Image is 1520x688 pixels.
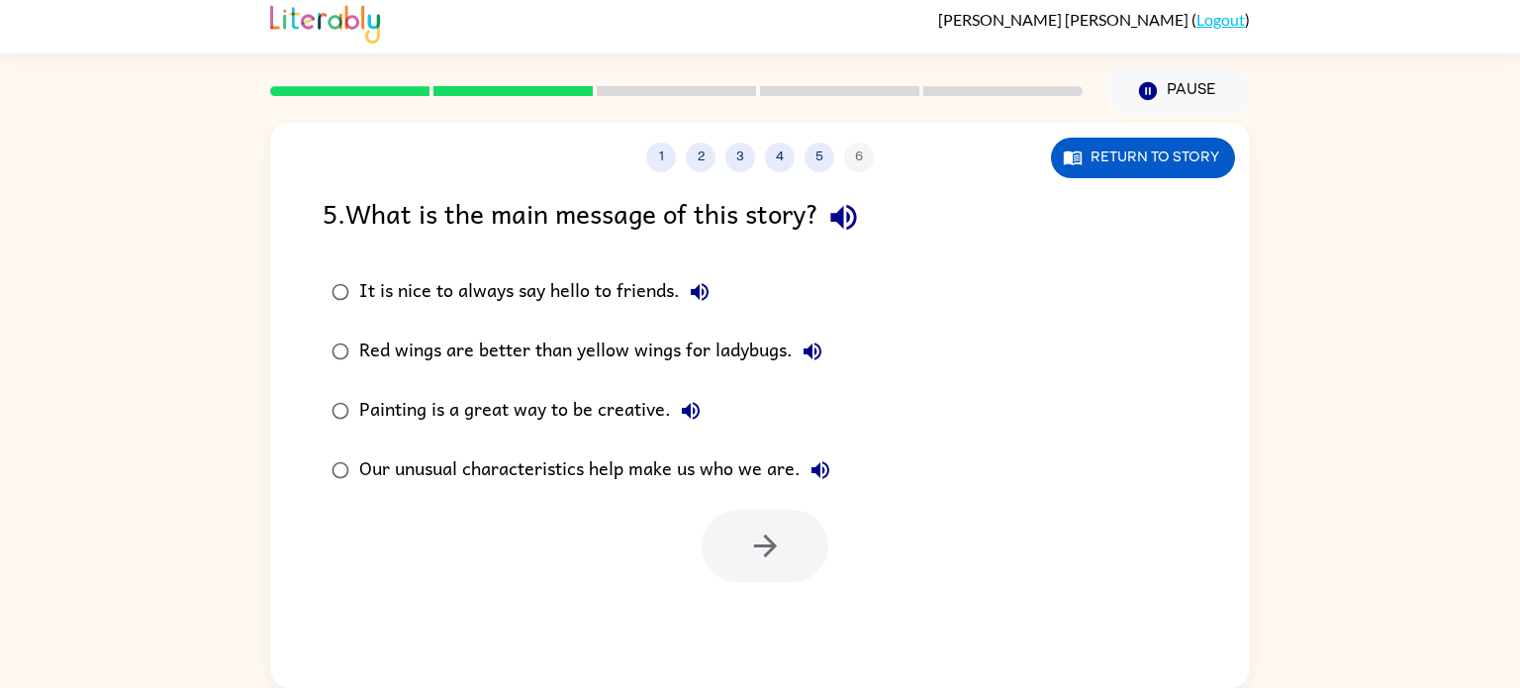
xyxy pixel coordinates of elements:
button: Our unusual characteristics help make us who we are. [801,450,840,490]
div: Our unusual characteristics help make us who we are. [359,450,840,490]
button: Return to story [1051,138,1235,178]
div: Red wings are better than yellow wings for ladybugs. [359,332,832,371]
span: [PERSON_NAME] [PERSON_NAME] [938,10,1191,29]
div: It is nice to always say hello to friends. [359,272,719,312]
button: Red wings are better than yellow wings for ladybugs. [793,332,832,371]
button: 2 [686,143,715,172]
a: Logout [1196,10,1245,29]
div: ( ) [938,10,1250,29]
button: 4 [765,143,795,172]
button: 3 [725,143,755,172]
button: 5 [805,143,834,172]
button: It is nice to always say hello to friends. [680,272,719,312]
button: Pause [1106,68,1250,114]
div: Painting is a great way to be creative. [359,391,711,431]
button: 1 [646,143,676,172]
div: 5 . What is the main message of this story? [323,192,1197,243]
button: Painting is a great way to be creative. [671,391,711,431]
